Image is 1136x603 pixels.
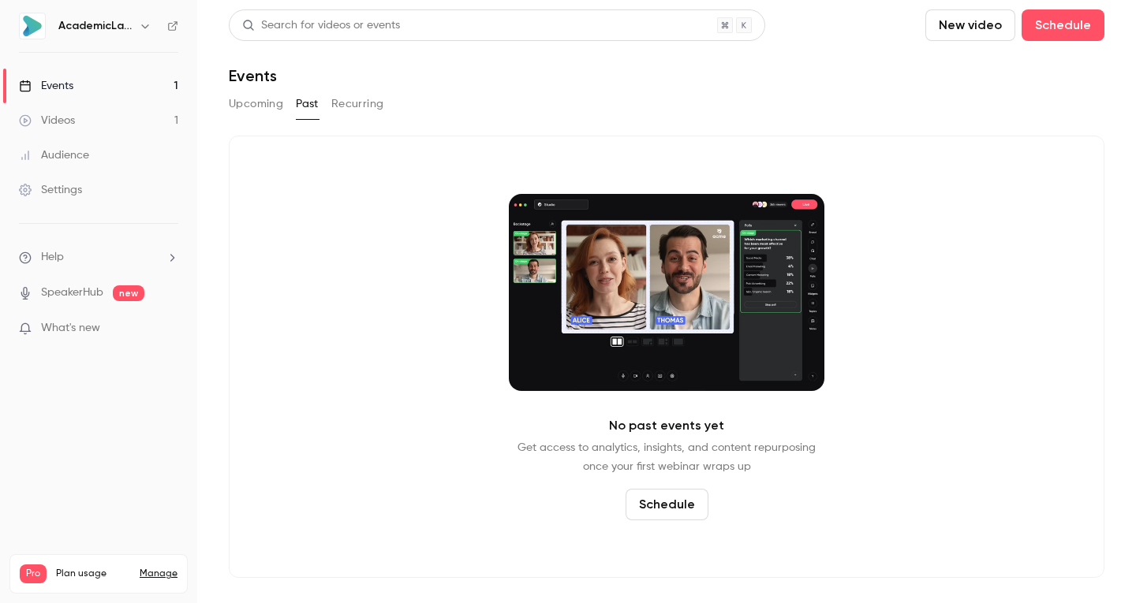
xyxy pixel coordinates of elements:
[229,91,283,117] button: Upcoming
[19,78,73,94] div: Events
[19,113,75,128] div: Videos
[20,13,45,39] img: AcademicLabs
[296,91,319,117] button: Past
[41,249,64,266] span: Help
[609,416,724,435] p: No past events yet
[229,66,277,85] h1: Events
[113,285,144,301] span: new
[626,489,708,520] button: Schedule
[56,568,130,580] span: Plan usage
[242,17,400,34] div: Search for videos or events
[19,182,82,198] div: Settings
[518,438,816,476] p: Get access to analytics, insights, and content repurposing once your first webinar wraps up
[331,91,384,117] button: Recurring
[41,320,100,337] span: What's new
[58,18,133,34] h6: AcademicLabs
[140,568,177,580] a: Manage
[41,285,103,301] a: SpeakerHub
[19,249,178,266] li: help-dropdown-opener
[159,322,178,336] iframe: Noticeable Trigger
[1022,9,1104,41] button: Schedule
[19,147,89,163] div: Audience
[925,9,1015,41] button: New video
[20,564,47,583] span: Pro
